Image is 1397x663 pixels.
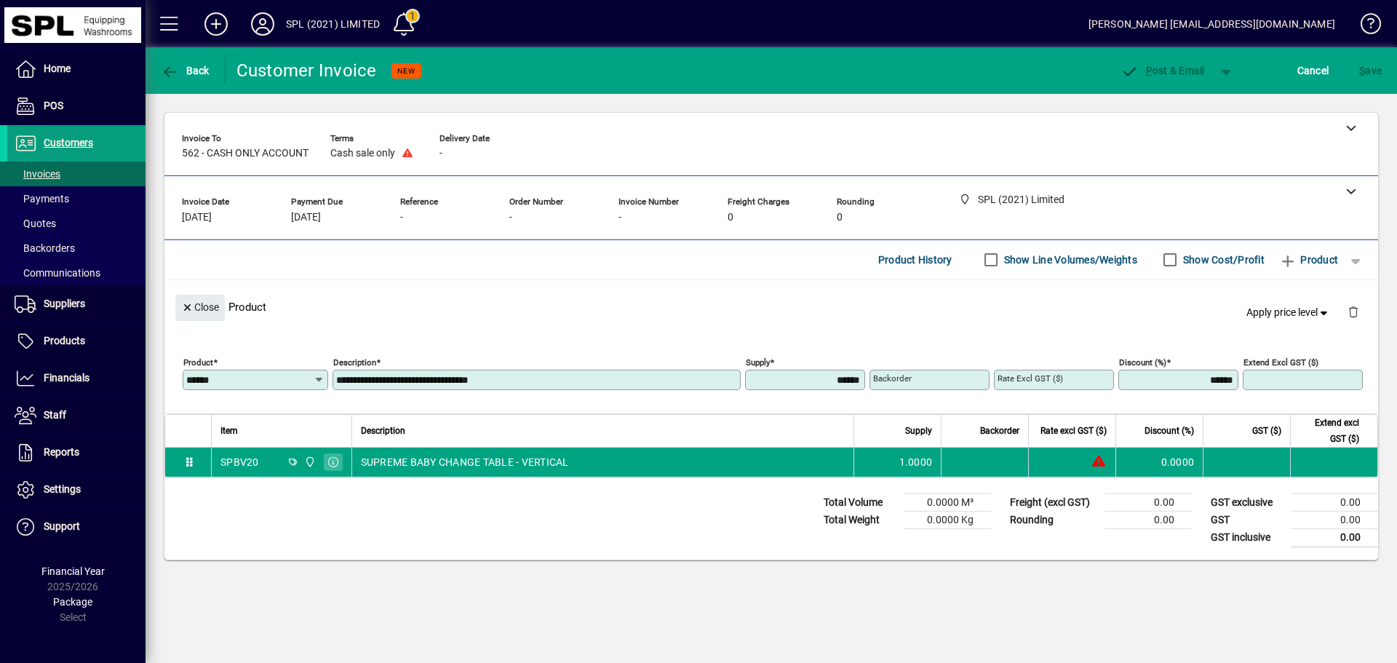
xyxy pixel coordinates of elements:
a: POS [7,88,146,124]
td: 0.0000 Kg [904,511,991,528]
span: Products [44,335,85,346]
span: - [439,148,442,159]
span: Financial Year [41,565,105,577]
a: Quotes [7,211,146,236]
div: SPL (2021) LIMITED [286,12,380,36]
span: Product History [878,248,952,271]
a: Support [7,509,146,545]
span: 562 - CASH ONLY ACCOUNT [182,148,309,159]
app-page-header-button: Delete [1336,305,1371,318]
span: Customers [44,137,93,148]
span: 1.0000 [899,455,933,469]
span: Settings [44,483,81,495]
span: 0 [728,212,733,223]
span: ave [1359,59,1382,82]
span: Staff [44,409,66,421]
a: Invoices [7,162,146,186]
span: Support [44,520,80,532]
button: Close [175,295,225,321]
span: Cash sale only [330,148,395,159]
span: S [1359,65,1365,76]
span: P [1146,65,1153,76]
span: Backorder [980,423,1019,439]
div: [PERSON_NAME] [EMAIL_ADDRESS][DOMAIN_NAME] [1088,12,1335,36]
td: Total Weight [816,511,904,528]
span: NEW [397,66,415,76]
td: Total Volume [816,493,904,511]
a: Reports [7,434,146,471]
span: Apply price level [1246,305,1331,320]
span: Home [44,63,71,74]
td: 0.00 [1105,493,1192,511]
mat-label: Supply [746,357,770,367]
a: Products [7,323,146,360]
span: Suppliers [44,298,85,309]
button: Profile [239,11,286,37]
button: Save [1356,57,1385,84]
span: - [400,212,403,223]
td: 0.0000 M³ [904,493,991,511]
td: GST inclusive [1203,528,1291,547]
td: Rounding [1003,511,1105,528]
a: Payments [7,186,146,211]
div: SPBV20 [220,455,259,469]
span: Rate excl GST ($) [1040,423,1107,439]
mat-label: Extend excl GST ($) [1243,357,1318,367]
span: - [509,212,512,223]
mat-label: Description [333,357,376,367]
span: Communications [15,267,100,279]
td: GST exclusive [1203,493,1291,511]
div: Customer Invoice [236,59,377,82]
span: Close [181,295,219,319]
span: Invoices [15,168,60,180]
button: Back [157,57,213,84]
a: Staff [7,397,146,434]
td: 0.00 [1291,528,1378,547]
a: Backorders [7,236,146,261]
span: Payments [15,193,69,205]
mat-label: Product [183,357,213,367]
a: Suppliers [7,286,146,322]
span: Back [161,65,210,76]
span: Extend excl GST ($) [1300,415,1359,447]
span: [DATE] [291,212,321,223]
span: SPL (2021) Limited [301,454,317,470]
button: Product History [872,247,958,273]
a: Settings [7,472,146,508]
span: SUPREME BABY CHANGE TABLE - VERTICAL [361,455,569,469]
button: Add [193,11,239,37]
span: Description [361,423,405,439]
app-page-header-button: Back [146,57,226,84]
td: Freight (excl GST) [1003,493,1105,511]
a: Financials [7,360,146,397]
a: Knowledge Base [1350,3,1379,50]
label: Show Cost/Profit [1180,253,1265,267]
td: 0.0000 [1115,448,1203,477]
span: Financials [44,372,89,384]
span: Item [220,423,238,439]
span: Cancel [1297,59,1329,82]
mat-label: Rate excl GST ($) [998,373,1063,384]
td: GST [1203,511,1291,528]
button: Post & Email [1113,57,1212,84]
a: Communications [7,261,146,285]
span: 0 [837,212,843,223]
button: Delete [1336,295,1371,330]
span: Discount (%) [1145,423,1194,439]
app-page-header-button: Close [172,301,228,314]
span: Supply [905,423,932,439]
span: Backorders [15,242,75,254]
td: 0.00 [1291,493,1378,511]
span: GST ($) [1252,423,1281,439]
div: Product [164,280,1378,333]
button: Product [1272,247,1345,273]
a: Home [7,51,146,87]
mat-label: Discount (%) [1119,357,1166,367]
span: ost & Email [1121,65,1205,76]
span: [DATE] [182,212,212,223]
button: Cancel [1294,57,1333,84]
span: - [618,212,621,223]
label: Show Line Volumes/Weights [1001,253,1137,267]
span: POS [44,100,63,111]
span: Quotes [15,218,56,229]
